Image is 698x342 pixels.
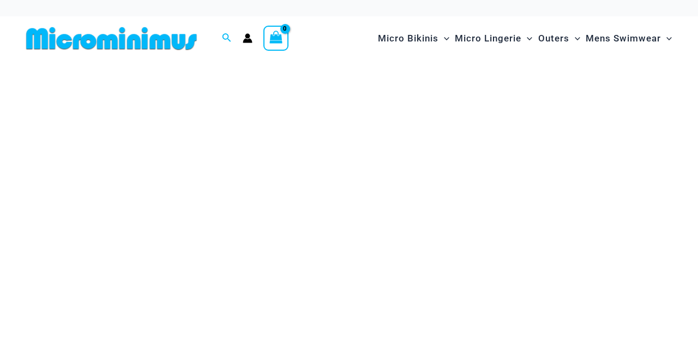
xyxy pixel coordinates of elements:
[586,25,661,52] span: Mens Swimwear
[521,25,532,52] span: Menu Toggle
[538,25,569,52] span: Outers
[375,22,452,55] a: Micro BikinisMenu ToggleMenu Toggle
[374,20,676,57] nav: Site Navigation
[222,32,232,45] a: Search icon link
[452,22,535,55] a: Micro LingerieMenu ToggleMenu Toggle
[438,25,449,52] span: Menu Toggle
[455,25,521,52] span: Micro Lingerie
[263,26,288,51] a: View Shopping Cart, empty
[661,25,672,52] span: Menu Toggle
[243,33,252,43] a: Account icon link
[535,22,583,55] a: OutersMenu ToggleMenu Toggle
[378,25,438,52] span: Micro Bikinis
[583,22,675,55] a: Mens SwimwearMenu ToggleMenu Toggle
[569,25,580,52] span: Menu Toggle
[22,26,201,51] img: MM SHOP LOGO FLAT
